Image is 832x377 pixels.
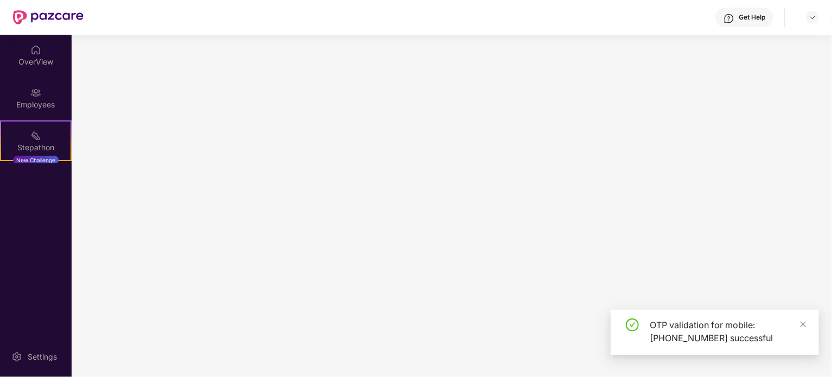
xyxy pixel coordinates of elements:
[650,318,806,344] div: OTP validation for mobile: [PHONE_NUMBER] successful
[626,318,639,331] span: check-circle
[1,142,71,153] div: Stepathon
[808,13,817,22] img: svg+xml;base64,PHN2ZyBpZD0iRHJvcGRvd24tMzJ4MzIiIHhtbG5zPSJodHRwOi8vd3d3LnczLm9yZy8yMDAwL3N2ZyIgd2...
[30,87,41,98] img: svg+xml;base64,PHN2ZyBpZD0iRW1wbG95ZWVzIiB4bWxucz0iaHR0cDovL3d3dy53My5vcmcvMjAwMC9zdmciIHdpZHRoPS...
[30,44,41,55] img: svg+xml;base64,PHN2ZyBpZD0iSG9tZSIgeG1sbnM9Imh0dHA6Ly93d3cudzMub3JnLzIwMDAvc3ZnIiB3aWR0aD0iMjAiIG...
[799,321,807,328] span: close
[739,13,765,22] div: Get Help
[30,130,41,141] img: svg+xml;base64,PHN2ZyB4bWxucz0iaHR0cDovL3d3dy53My5vcmcvMjAwMC9zdmciIHdpZHRoPSIyMSIgaGVpZ2h0PSIyMC...
[13,10,84,24] img: New Pazcare Logo
[24,352,60,362] div: Settings
[724,13,734,24] img: svg+xml;base64,PHN2ZyBpZD0iSGVscC0zMngzMiIgeG1sbnM9Imh0dHA6Ly93d3cudzMub3JnLzIwMDAvc3ZnIiB3aWR0aD...
[13,156,59,164] div: New Challenge
[11,352,22,362] img: svg+xml;base64,PHN2ZyBpZD0iU2V0dGluZy0yMHgyMCIgeG1sbnM9Imh0dHA6Ly93d3cudzMub3JnLzIwMDAvc3ZnIiB3aW...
